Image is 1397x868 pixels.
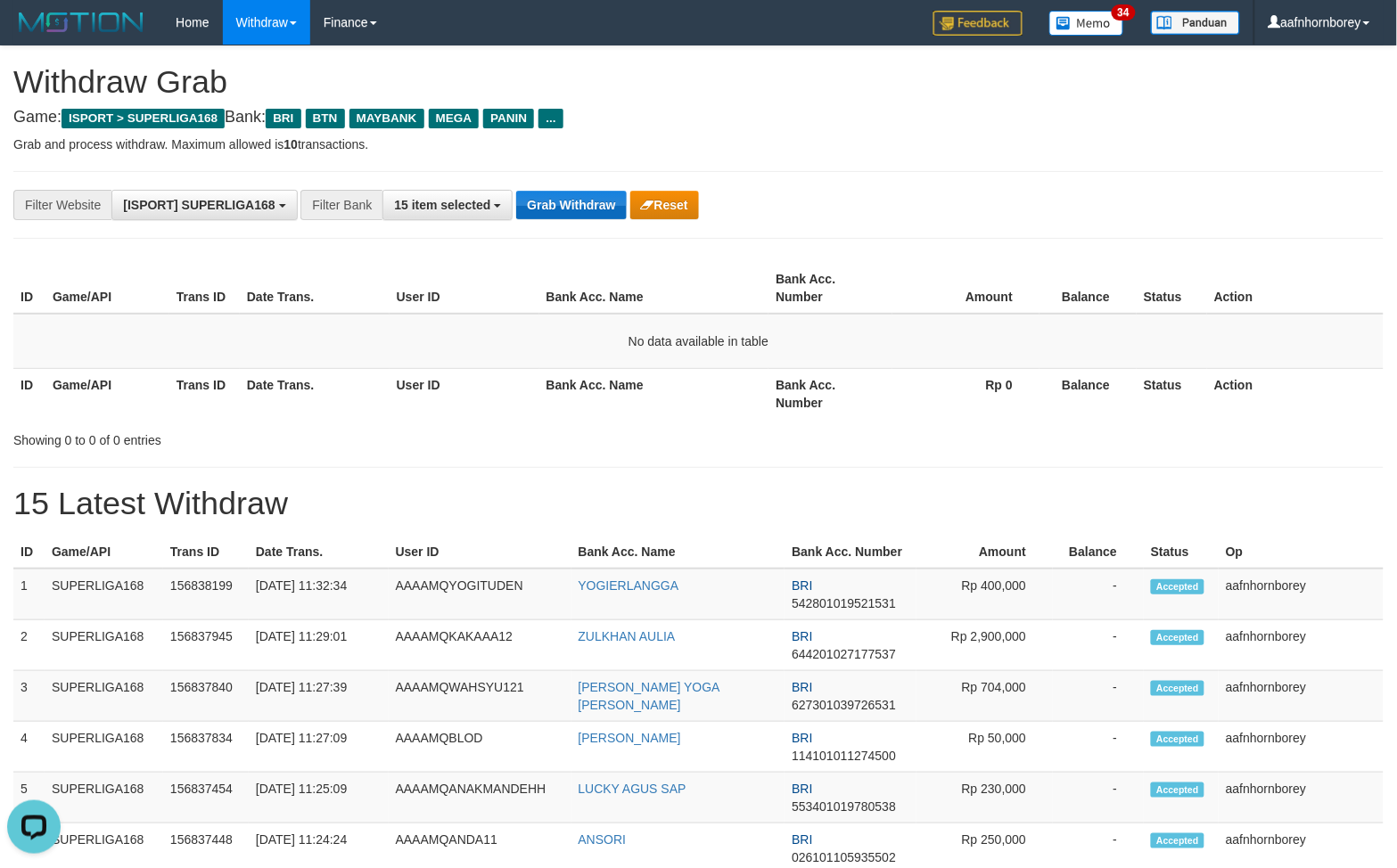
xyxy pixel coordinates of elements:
[1219,722,1384,773] td: aafnhornborey
[916,536,1053,569] th: Amount
[571,536,785,569] th: Bank Acc. Name
[284,137,298,151] strong: 10
[169,263,240,314] th: Trans ID
[1151,732,1204,747] span: Accepted
[163,536,249,569] th: Trans ID
[45,569,163,620] td: SUPERLIGA168
[13,135,1384,153] p: Grab and process withdraw. Maximum allowed is transactions.
[163,722,249,773] td: 156837834
[1144,536,1219,569] th: Status
[240,368,390,419] th: Date Trans.
[266,109,300,128] span: BRI
[13,314,1384,369] td: No data available in table
[1151,681,1204,696] span: Accepted
[349,109,424,128] span: MAYBANK
[579,629,676,643] a: ZULKHAN AULIA
[13,190,111,220] div: Filter Website
[249,620,389,671] td: [DATE] 11:29:01
[1151,579,1204,594] span: Accepted
[792,799,896,814] span: Copy 553401019780538 to clipboard
[1151,782,1204,798] span: Accepted
[389,773,571,823] td: AAAAMQANAKMANDEHH
[892,368,1040,419] th: Rp 0
[249,569,389,620] td: [DATE] 11:32:34
[768,368,892,419] th: Bank Acc. Number
[1137,263,1207,314] th: Status
[13,773,45,823] td: 5
[1151,630,1204,645] span: Accepted
[300,190,382,220] div: Filter Bank
[1219,671,1384,722] td: aafnhornborey
[45,671,163,722] td: SUPERLIGA168
[1137,368,1207,419] th: Status
[7,7,61,61] button: Open LiveChat chat widget
[13,671,45,722] td: 3
[389,620,571,671] td: AAAAMQKAKAAA12
[916,773,1053,823] td: Rp 230,000
[1219,569,1384,620] td: aafnhornborey
[249,722,389,773] td: [DATE] 11:27:09
[123,198,275,212] span: [ISPORT] SUPERLIGA168
[916,569,1053,620] td: Rp 400,000
[792,629,812,643] span: BRI
[13,424,569,449] div: Showing 0 to 0 of 0 entries
[792,647,896,661] span: Copy 644201027177537 to clipboard
[163,569,249,620] td: 156838199
[13,263,45,314] th: ID
[579,578,679,593] a: YOGIERLANGGA
[1053,536,1144,569] th: Balance
[892,263,1040,314] th: Amount
[1112,4,1136,20] span: 34
[13,9,149,36] img: MOTION_logo.png
[1040,368,1137,419] th: Balance
[1053,722,1144,773] td: -
[394,198,490,212] span: 15 item selected
[390,263,539,314] th: User ID
[45,722,163,773] td: SUPERLIGA168
[382,190,513,220] button: 15 item selected
[163,620,249,671] td: 156837945
[1219,620,1384,671] td: aafnhornborey
[792,782,812,796] span: BRI
[792,850,896,864] span: Copy 026101105935502 to clipboard
[389,536,571,569] th: User ID
[13,569,45,620] td: 1
[249,671,389,722] td: [DATE] 11:27:39
[1207,368,1384,419] th: Action
[1040,263,1137,314] th: Balance
[516,191,626,219] button: Grab Withdraw
[916,620,1053,671] td: Rp 2,900,000
[13,64,1384,100] h1: Withdraw Grab
[630,191,699,219] button: Reset
[249,773,389,823] td: [DATE] 11:25:09
[1151,833,1204,848] span: Accepted
[1219,536,1384,569] th: Op
[933,11,1023,36] img: Feedback.jpg
[13,722,45,773] td: 4
[306,109,345,128] span: BTN
[62,109,225,128] span: ISPORT > SUPERLIGA168
[792,680,812,694] span: BRI
[1049,11,1124,36] img: Button%20Memo.svg
[1151,11,1240,35] img: panduan.png
[1053,671,1144,722] td: -
[163,671,249,722] td: 156837840
[792,832,812,847] span: BRI
[163,773,249,823] td: 156837454
[792,698,896,712] span: Copy 627301039726531 to clipboard
[579,782,686,796] a: LUCKY AGUS SAP
[389,722,571,773] td: AAAAMQBLOD
[390,368,539,419] th: User ID
[579,680,719,712] a: [PERSON_NAME] YOGA [PERSON_NAME]
[792,596,896,610] span: Copy 542801019521531 to clipboard
[483,109,534,128] span: PANIN
[45,263,169,314] th: Game/API
[1053,773,1144,823] td: -
[579,832,627,847] a: ANSORI
[240,263,390,314] th: Date Trans.
[45,368,169,419] th: Game/API
[429,109,480,128] span: MEGA
[1053,569,1144,620] td: -
[13,368,45,419] th: ID
[538,109,563,128] span: ...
